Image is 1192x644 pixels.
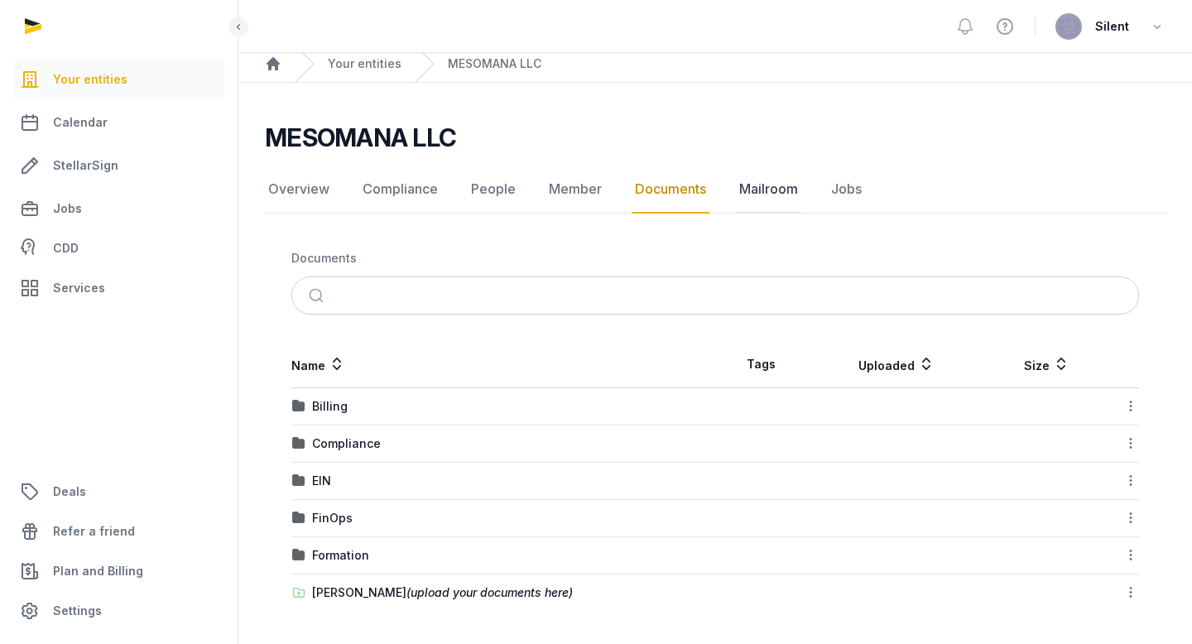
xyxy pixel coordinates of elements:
a: Services [13,268,224,308]
a: Compliance [359,166,441,214]
a: Documents [632,166,709,214]
span: CDD [53,238,79,258]
th: Name [291,341,715,388]
div: Documents [291,250,357,267]
button: Submit [299,277,338,314]
nav: Breadcrumb [291,240,1139,276]
a: People [468,166,519,214]
th: Size [986,341,1108,388]
nav: Breadcrumb [238,46,1192,83]
div: [PERSON_NAME] [312,584,573,601]
a: Your entities [13,60,224,99]
a: Jobs [828,166,865,214]
div: Compliance [312,435,381,452]
span: (upload your documents here) [406,585,573,599]
span: StellarSign [53,156,118,175]
a: CDD [13,232,224,265]
span: Settings [53,601,102,621]
span: Deals [53,482,86,502]
div: FinOps [312,510,353,526]
img: folder.svg [292,400,305,413]
img: folder.svg [292,437,305,450]
img: avatar [1055,13,1082,40]
a: Settings [13,591,224,631]
a: StellarSign [13,146,224,185]
img: folder.svg [292,549,305,562]
div: EIN [312,473,331,489]
a: Calendar [13,103,224,142]
th: Uploaded [806,341,986,388]
span: Plan and Billing [53,561,143,581]
a: Mailroom [736,166,801,214]
a: Member [546,166,605,214]
nav: Tabs [265,166,1166,214]
img: folder.svg [292,512,305,525]
a: Your entities [328,55,401,72]
iframe: Chat Widget [1109,565,1192,644]
span: Refer a friend [53,521,135,541]
span: Jobs [53,199,82,219]
span: Your entities [53,70,127,89]
a: Plan and Billing [13,551,224,591]
a: Overview [265,166,333,214]
div: Formation [312,547,369,564]
a: Refer a friend [13,512,224,551]
h2: MESOMANA LLC [265,123,456,152]
div: Billing [312,398,348,415]
img: folder.svg [292,474,305,488]
a: Jobs [13,189,224,228]
span: Calendar [53,113,108,132]
span: Silent [1095,17,1129,36]
th: Tags [715,341,806,388]
a: MESOMANA LLC [448,55,541,72]
span: Services [53,278,105,298]
img: folder-upload.svg [292,586,305,599]
a: Deals [13,472,224,512]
